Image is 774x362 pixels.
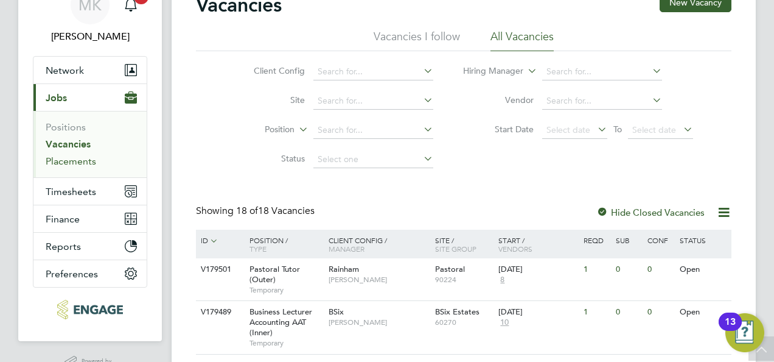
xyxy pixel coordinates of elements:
div: 13 [725,322,736,338]
div: Showing [196,205,317,218]
div: ID [198,230,240,252]
label: Hide Closed Vacancies [596,207,705,218]
input: Search for... [313,63,433,80]
label: Site [235,94,305,105]
div: Conf [644,230,676,250]
li: Vacancies I follow [374,29,460,51]
span: Preferences [46,268,98,280]
span: Timesheets [46,186,96,197]
span: 8 [498,275,506,285]
a: Positions [46,121,86,133]
button: Open Resource Center, 13 new notifications [725,313,764,352]
span: BSix [329,307,344,317]
span: 60270 [435,318,493,327]
label: Vendor [464,94,534,105]
span: Type [249,244,267,254]
div: Site / [432,230,496,259]
label: Start Date [464,124,534,135]
label: Hiring Manager [453,65,523,77]
span: Select date [632,124,676,135]
a: Go to home page [33,300,147,319]
div: Open [677,258,730,281]
span: 18 Vacancies [236,205,315,217]
button: Jobs [33,84,147,111]
span: Jobs [46,92,67,104]
div: Client Config / [326,230,432,259]
span: Vendors [498,244,532,254]
span: Temporary [249,338,322,348]
div: V179501 [198,258,240,281]
input: Search for... [542,63,662,80]
label: Client Config [235,65,305,76]
span: Pastoral [435,264,465,274]
a: Vacancies [46,138,91,150]
span: [PERSON_NAME] [329,275,429,285]
button: Reports [33,233,147,260]
div: Jobs [33,111,147,177]
div: 0 [644,301,676,324]
span: Reports [46,241,81,252]
input: Select one [313,151,433,168]
span: Manager [329,244,364,254]
div: 0 [613,258,644,281]
input: Search for... [313,93,433,110]
input: Search for... [542,93,662,110]
div: 1 [580,301,612,324]
span: [PERSON_NAME] [329,318,429,327]
img: educationmattersgroup-logo-retina.png [57,300,122,319]
button: Network [33,57,147,83]
div: 1 [580,258,612,281]
span: To [610,121,626,137]
label: Position [225,124,295,136]
span: 90224 [435,275,493,285]
span: Megan Knowles [33,29,147,44]
span: Rainham [329,264,359,274]
span: BSix Estates [435,307,479,317]
input: Search for... [313,122,433,139]
span: Select date [546,124,590,135]
div: V179489 [198,301,240,324]
span: Pastoral Tutor (Outer) [249,264,300,285]
span: 10 [498,318,511,328]
span: Temporary [249,285,322,295]
div: Start / [495,230,580,259]
span: 18 of [236,205,258,217]
span: Business Lecturer Accounting AAT (Inner) [249,307,312,338]
span: Finance [46,213,80,225]
span: Site Group [435,244,476,254]
div: [DATE] [498,264,577,275]
a: Placements [46,155,96,167]
div: 0 [644,258,676,281]
button: Preferences [33,260,147,287]
label: Status [235,153,305,164]
li: All Vacancies [490,29,554,51]
div: Sub [613,230,644,250]
button: Timesheets [33,178,147,205]
button: Finance [33,205,147,232]
div: Status [677,230,730,250]
div: [DATE] [498,307,577,318]
div: 0 [613,301,644,324]
div: Reqd [580,230,612,250]
div: Position / [240,230,326,259]
div: Open [677,301,730,324]
span: Network [46,65,84,76]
